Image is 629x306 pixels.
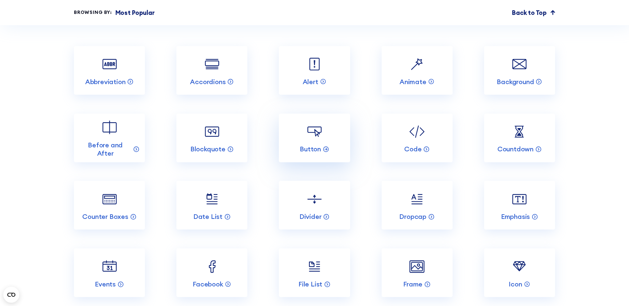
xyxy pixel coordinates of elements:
[497,77,534,86] p: Background
[408,55,426,74] img: Animate
[279,114,350,162] a: Button
[279,46,350,95] a: Alert
[85,77,126,86] p: Abbreviation
[203,122,221,141] img: Blockquote
[176,181,247,229] a: Date List
[404,145,421,153] p: Code
[299,212,322,221] p: Divider
[382,114,453,162] a: Code
[74,181,145,229] a: Counter Boxes
[298,280,322,288] p: File List
[3,287,19,303] button: Open CMP widget
[203,257,221,276] img: Facebook
[190,145,225,153] p: Blockquote
[176,114,247,162] a: Blockquote
[512,8,546,17] p: Back to Top
[399,212,426,221] p: Dropcap
[100,257,119,276] img: Events
[305,55,324,74] img: Alert
[95,280,116,288] p: Events
[484,181,555,229] a: Emphasis
[74,9,112,16] div: Browsing by:
[305,190,324,209] img: Divider
[510,55,529,74] img: Background
[484,46,555,95] a: Background
[400,77,426,86] p: Animate
[509,280,522,288] p: Icon
[74,46,145,95] a: Abbreviation
[279,248,350,297] a: File List
[305,122,324,141] img: Button
[501,212,530,221] p: Emphasis
[408,257,426,276] img: Frame
[190,77,225,86] p: Accordions
[115,8,155,17] p: Most Popular
[305,257,324,276] img: File List
[100,118,119,137] img: Before and After
[79,141,131,158] p: Before and After
[193,280,223,288] p: Facebook
[512,8,555,17] a: Back to Top
[382,248,453,297] a: Frame
[484,248,555,297] a: Icon
[403,280,422,288] p: Frame
[510,257,529,276] img: Icon
[484,114,555,162] a: Countdown
[176,46,247,95] a: Accordions
[74,248,145,297] a: Events
[497,145,534,153] p: Countdown
[596,274,629,306] iframe: Chat Widget
[203,190,221,209] img: Date List
[100,190,119,209] img: Counter Boxes
[74,114,145,162] a: Before and After
[82,212,128,221] p: Counter Boxes
[382,181,453,229] a: Dropcap
[510,190,529,209] img: Emphasis
[100,55,119,74] img: Abbreviation
[203,55,221,74] img: Accordions
[300,145,321,153] p: Button
[408,122,426,141] img: Code
[510,122,529,141] img: Countdown
[382,46,453,95] a: Animate
[193,212,222,221] p: Date List
[408,190,426,209] img: Dropcap
[303,77,318,86] p: Alert
[279,181,350,229] a: Divider
[176,248,247,297] a: Facebook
